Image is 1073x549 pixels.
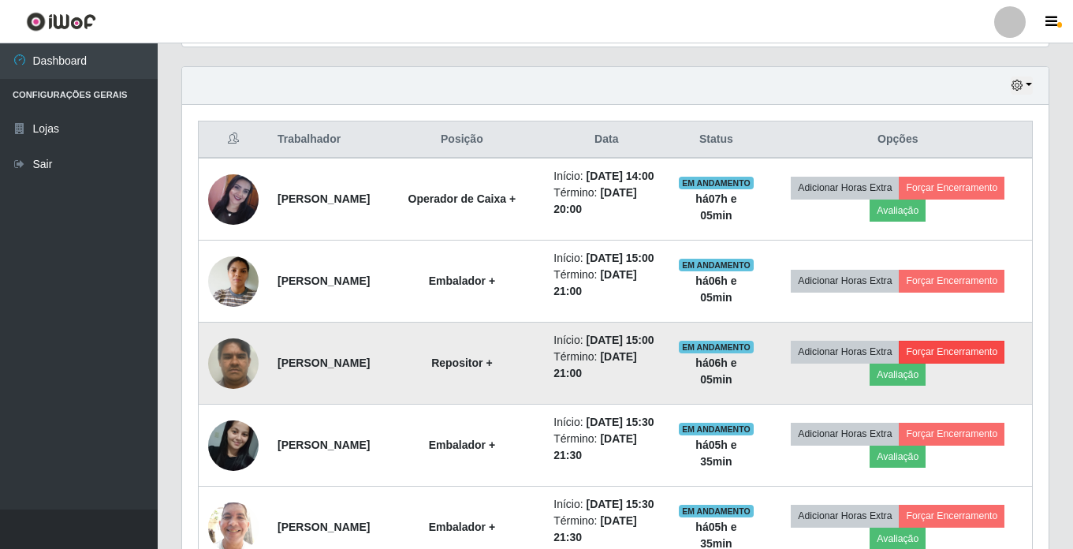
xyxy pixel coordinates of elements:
strong: [PERSON_NAME] [278,192,370,205]
th: Trabalhador [268,121,379,159]
strong: [PERSON_NAME] [278,274,370,287]
button: Forçar Encerramento [899,341,1004,363]
th: Status [669,121,763,159]
time: [DATE] 15:30 [587,498,654,510]
button: Adicionar Horas Extra [791,177,899,199]
strong: Embalador + [429,521,495,533]
button: Adicionar Horas Extra [791,423,899,445]
button: Forçar Encerramento [899,505,1004,527]
img: CoreUI Logo [26,12,96,32]
button: Adicionar Horas Extra [791,270,899,292]
strong: Repositor + [431,357,492,369]
button: Avaliação [870,446,926,468]
button: Forçar Encerramento [899,177,1004,199]
strong: há 06 h e 05 min [695,274,736,304]
button: Adicionar Horas Extra [791,505,899,527]
strong: há 06 h e 05 min [695,357,736,386]
button: Adicionar Horas Extra [791,341,899,363]
strong: Embalador + [429,439,495,451]
span: EM ANDAMENTO [679,423,754,435]
strong: Operador de Caixa + [408,192,516,205]
button: Forçar Encerramento [899,270,1004,292]
li: Término: [553,349,659,382]
img: 1752499690681.jpeg [208,174,259,225]
button: Forçar Encerramento [899,423,1004,445]
th: Posição [379,121,544,159]
button: Avaliação [870,200,926,222]
strong: Embalador + [429,274,495,287]
span: EM ANDAMENTO [679,177,754,189]
li: Término: [553,185,659,218]
li: Início: [553,250,659,267]
span: EM ANDAMENTO [679,259,754,271]
li: Início: [553,332,659,349]
button: Avaliação [870,364,926,386]
th: Opções [764,121,1033,159]
time: [DATE] 15:00 [587,252,654,264]
img: 1752587880902.jpeg [208,330,259,397]
li: Término: [553,431,659,464]
img: 1651018205499.jpeg [208,412,259,479]
span: EM ANDAMENTO [679,505,754,517]
strong: [PERSON_NAME] [278,439,370,451]
li: Início: [553,414,659,431]
strong: há 05 h e 35 min [695,439,736,468]
span: EM ANDAMENTO [679,341,754,353]
img: 1729187872141.jpeg [208,237,259,327]
strong: há 07 h e 05 min [695,192,736,222]
li: Início: [553,168,659,185]
time: [DATE] 15:30 [587,416,654,428]
li: Término: [553,513,659,546]
strong: [PERSON_NAME] [278,521,370,533]
strong: [PERSON_NAME] [278,357,370,369]
li: Término: [553,267,659,300]
li: Início: [553,496,659,513]
time: [DATE] 14:00 [587,170,654,182]
th: Data [544,121,669,159]
time: [DATE] 15:00 [587,334,654,346]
